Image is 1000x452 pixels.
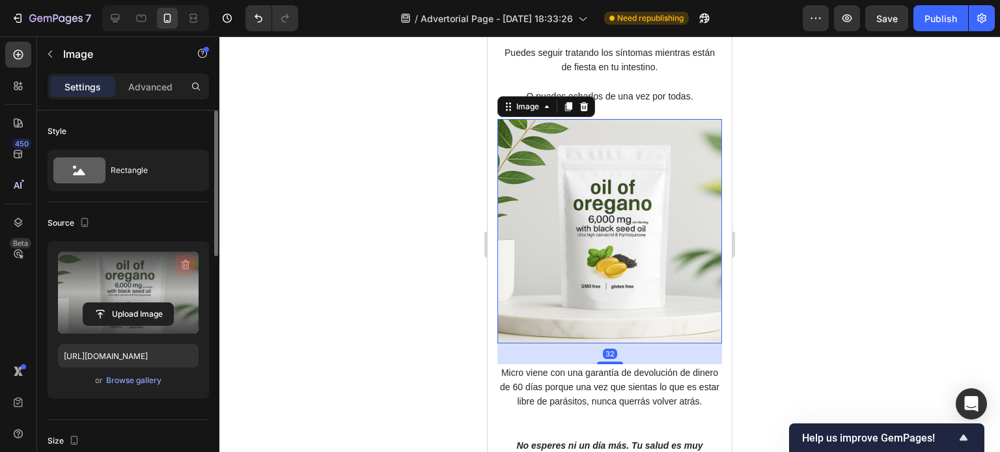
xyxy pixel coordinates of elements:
[5,5,97,31] button: 7
[95,373,103,388] span: or
[245,5,298,31] div: Undo/Redo
[63,46,174,62] p: Image
[58,344,199,367] input: https://example.com/image.jpg
[48,126,66,137] div: Style
[48,432,82,450] div: Size
[421,12,573,25] span: Advertorial Page - [DATE] 18:33:26
[12,139,31,149] div: 450
[415,12,418,25] span: /
[128,80,173,94] p: Advanced
[865,5,908,31] button: Save
[876,13,898,24] span: Save
[83,302,174,326] button: Upload Image
[956,388,987,419] div: Open Intercom Messenger
[48,215,92,232] div: Source
[488,36,732,452] iframe: Design area
[105,374,162,387] button: Browse gallery
[106,375,161,386] div: Browse gallery
[10,238,31,248] div: Beta
[64,80,101,94] p: Settings
[617,12,684,24] span: Need republishing
[29,404,215,429] strong: No esperes ni un día más. Tu salud es muy importante.
[111,155,190,185] div: Rectangle
[802,430,971,445] button: Show survey - Help us improve GemPages!
[913,5,968,31] button: Publish
[802,432,956,444] span: Help us improve GemPages!
[924,12,957,25] div: Publish
[85,10,91,26] p: 7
